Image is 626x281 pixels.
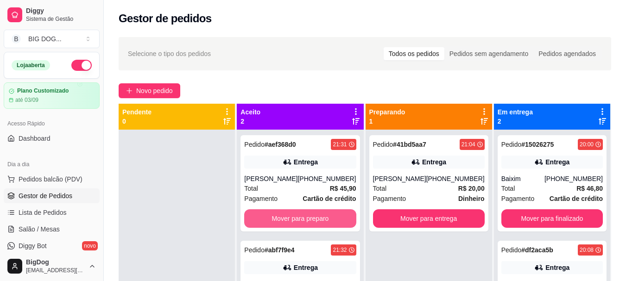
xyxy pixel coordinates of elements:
strong: # df2aca5b [521,246,553,254]
span: Sistema de Gestão [26,15,96,23]
div: 20:00 [580,141,594,148]
p: Preparando [369,107,405,117]
div: Todos os pedidos [384,47,444,60]
span: Selecione o tipo dos pedidos [128,49,211,59]
div: Entrega [294,157,318,167]
p: Em entrega [498,107,533,117]
span: Lista de Pedidos [19,208,67,217]
div: Entrega [294,263,318,272]
span: Pedido [244,141,265,148]
span: Novo pedido [136,86,173,96]
article: Plano Customizado [17,87,69,94]
div: BIG DOG ... [28,34,62,44]
button: Select a team [4,30,100,48]
a: DiggySistema de Gestão [4,4,100,26]
button: Mover para entrega [373,209,485,228]
div: Baixim [501,174,544,183]
a: Lista de Pedidos [4,205,100,220]
span: Dashboard [19,134,51,143]
div: [PHONE_NUMBER] [426,174,485,183]
span: Pagamento [244,194,278,204]
strong: # abf7f9e4 [265,246,295,254]
div: Entrega [545,263,569,272]
div: Loja aberta [12,60,50,70]
strong: # aef368d0 [265,141,296,148]
p: 2 [240,117,260,126]
div: Pedidos agendados [533,47,601,60]
button: BigDog[EMAIL_ADDRESS][DOMAIN_NAME] [4,255,100,277]
a: Diggy Botnovo [4,238,100,253]
span: [EMAIL_ADDRESS][DOMAIN_NAME] [26,267,85,274]
div: [PERSON_NAME] [244,174,297,183]
strong: Dinheiro [458,195,485,202]
div: Pedidos sem agendamento [444,47,533,60]
div: 21:04 [462,141,475,148]
span: Pagamento [501,194,535,204]
strong: # 15026275 [521,141,554,148]
strong: R$ 20,00 [458,185,485,192]
a: Gestor de Pedidos [4,188,100,203]
span: Salão / Mesas [19,225,60,234]
span: Diggy [26,7,96,15]
button: Mover para finalizado [501,209,603,228]
span: Pedidos balcão (PDV) [19,175,82,184]
span: Pedido [373,141,393,148]
div: 20:08 [580,246,594,254]
button: Pedidos balcão (PDV) [4,172,100,187]
div: Entrega [545,157,569,167]
h2: Gestor de pedidos [119,11,212,26]
span: BigDog [26,258,85,267]
p: 1 [369,117,405,126]
span: plus [126,87,133,94]
strong: Cartão de crédito [303,195,356,202]
a: Plano Customizadoaté 03/09 [4,82,100,109]
div: [PHONE_NUMBER] [297,174,356,183]
div: 21:32 [333,246,347,254]
p: Pendente [122,107,152,117]
div: Acesso Rápido [4,116,100,131]
button: Alterar Status [71,60,92,71]
span: Diggy Bot [19,241,47,250]
div: [PERSON_NAME] [373,174,426,183]
div: Dia a dia [4,157,100,172]
p: 0 [122,117,152,126]
span: B [12,34,21,44]
div: Entrega [422,157,446,167]
div: 21:31 [333,141,347,148]
span: Total [501,183,515,194]
div: [PHONE_NUMBER] [544,174,603,183]
span: Pagamento [373,194,406,204]
span: Total [244,183,258,194]
span: Total [373,183,387,194]
a: Salão / Mesas [4,222,100,237]
article: até 03/09 [15,96,38,104]
span: Pedido [501,246,522,254]
button: Mover para preparo [244,209,356,228]
p: 2 [498,117,533,126]
span: Pedido [501,141,522,148]
strong: R$ 45,90 [330,185,356,192]
a: Dashboard [4,131,100,146]
button: Novo pedido [119,83,180,98]
strong: Cartão de crédito [550,195,603,202]
p: Aceito [240,107,260,117]
span: Pedido [244,246,265,254]
strong: R$ 46,80 [576,185,603,192]
strong: # 41bd5aa7 [393,141,426,148]
span: Gestor de Pedidos [19,191,72,200]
